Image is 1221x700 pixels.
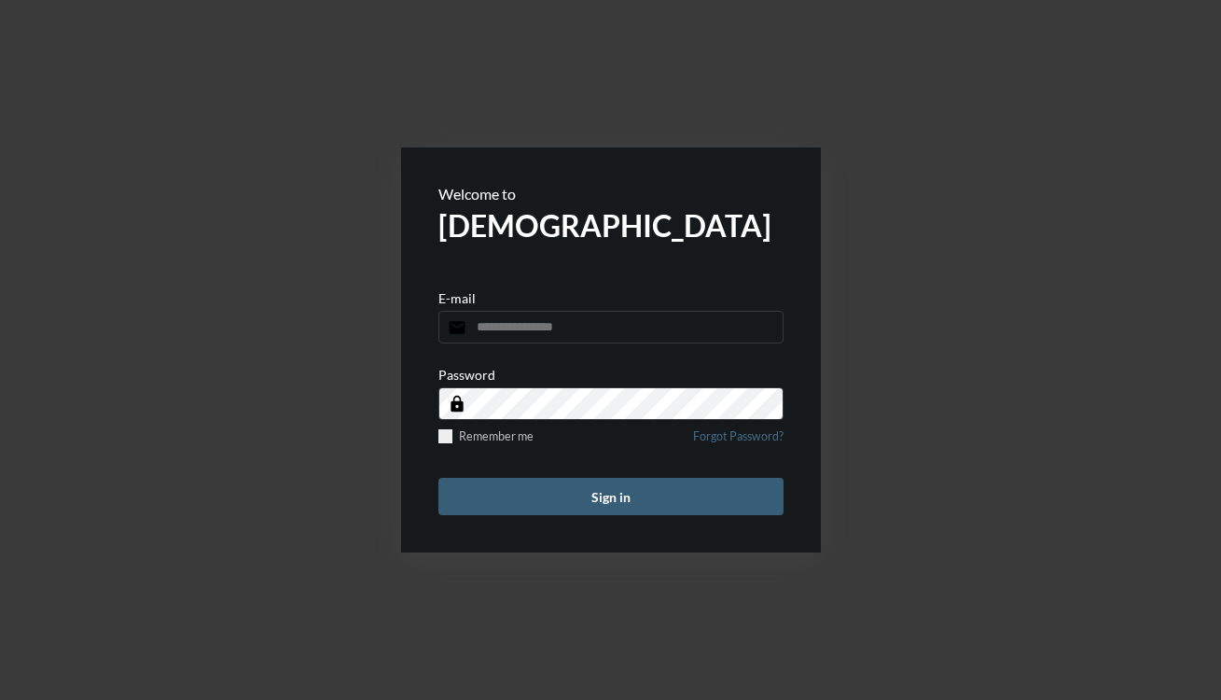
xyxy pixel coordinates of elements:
label: Remember me [438,429,534,443]
p: Password [438,367,495,383]
a: Forgot Password? [693,429,784,455]
button: Sign in [438,478,784,515]
p: E-mail [438,290,476,306]
h2: [DEMOGRAPHIC_DATA] [438,207,784,244]
p: Welcome to [438,185,784,203]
